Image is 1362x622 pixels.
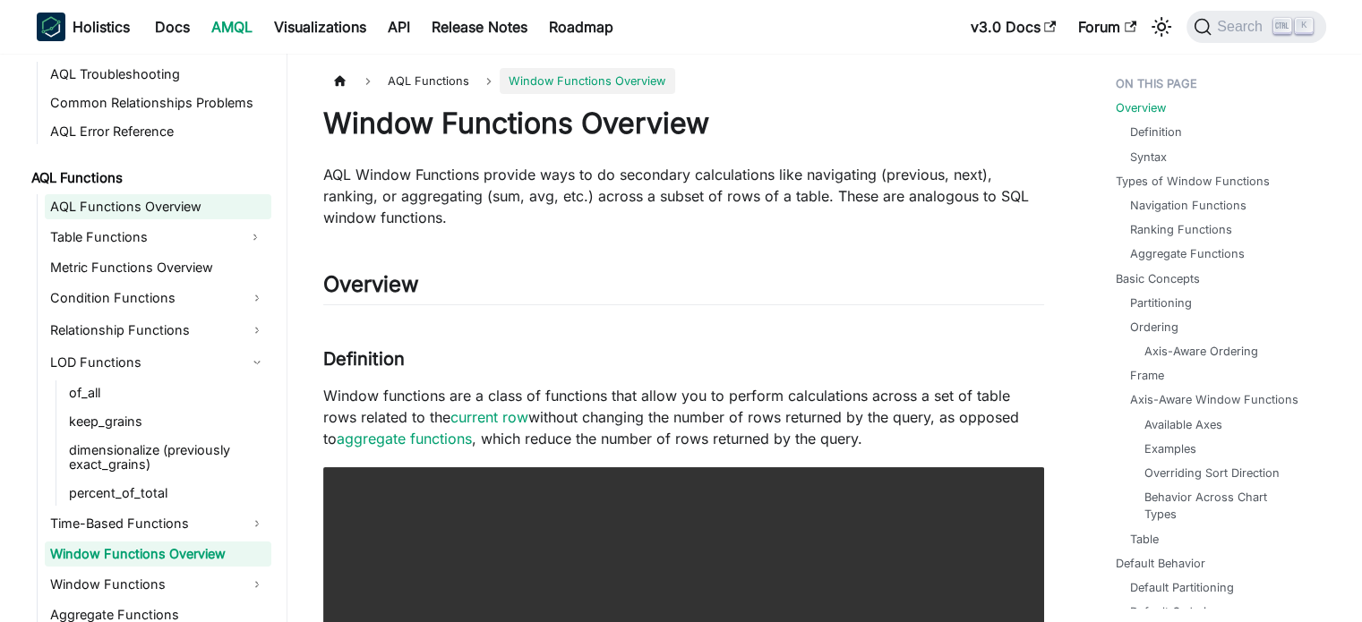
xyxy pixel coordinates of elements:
b: Holistics [73,16,130,38]
a: Examples [1144,440,1196,457]
span: Search [1212,19,1273,35]
h2: Overview [323,271,1044,305]
span: Window Functions Overview [500,68,674,94]
p: Window functions are a class of functions that allow you to perform calculations across a set of ... [323,385,1044,449]
button: Expand sidebar category 'Table Functions' [239,223,271,251]
a: Frame [1130,367,1164,384]
a: Relationship Functions [45,316,271,345]
p: AQL Window Functions provide ways to do secondary calculations like navigating (previous, next), ... [323,164,1044,228]
a: Ranking Functions [1130,221,1232,238]
a: Overriding Sort Direction [1144,464,1280,481]
img: Holistics [37,13,65,41]
nav: Docs sidebar [19,54,287,622]
a: Available Axes [1144,416,1222,433]
a: AQL Functions Overview [45,194,271,219]
a: AQL Functions [26,166,271,191]
a: Common Relationships Problems [45,90,271,115]
h1: Window Functions Overview [323,106,1044,141]
a: Time-Based Functions [45,509,271,538]
a: Definition [1130,124,1182,141]
a: Aggregate Functions [1130,245,1245,262]
a: Default Ordering [1130,603,1221,620]
a: Partitioning [1130,294,1192,311]
a: Default Partitioning [1130,579,1234,596]
a: Basic Concepts [1116,270,1200,287]
a: Table [1130,531,1159,548]
a: AMQL [201,13,263,41]
a: AQL Error Reference [45,119,271,144]
a: Axis-Aware Ordering [1144,343,1258,360]
nav: Breadcrumbs [323,68,1044,94]
kbd: K [1295,18,1313,34]
span: AQL Functions [379,68,478,94]
a: Condition Functions [45,284,271,312]
a: AQL Troubleshooting [45,62,271,87]
a: HolisticsHolistics [37,13,130,41]
a: Axis-Aware Window Functions [1130,391,1298,408]
a: Navigation Functions [1130,197,1246,214]
a: aggregate functions [337,430,472,447]
button: Switch between dark and light mode (currently light mode) [1147,13,1176,41]
a: Visualizations [263,13,377,41]
a: keep_grains [64,409,271,434]
a: percent_of_total [64,481,271,506]
a: Syntax [1130,149,1167,166]
a: Forum [1067,13,1147,41]
a: Types of Window Functions [1116,173,1270,190]
a: Table Functions [45,223,239,251]
button: Search (Ctrl+K) [1186,11,1325,43]
a: LOD Functions [45,348,271,377]
a: Roadmap [538,13,624,41]
a: Docs [144,13,201,41]
a: current row [450,408,528,426]
a: Behavior Across Chart Types [1144,489,1301,523]
a: Ordering [1130,319,1178,336]
a: dimensionalize (previously exact_grains) [64,438,271,477]
a: Window Functions Overview [45,541,271,567]
a: Overview [1116,99,1166,116]
a: Release Notes [421,13,538,41]
a: Default Behavior [1116,555,1205,572]
a: of_all [64,380,271,405]
h3: Definition [323,348,1044,371]
a: Window Functions [45,570,271,599]
a: API [377,13,421,41]
a: Home page [323,68,357,94]
a: v3.0 Docs [960,13,1067,41]
a: Metric Functions Overview [45,255,271,280]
